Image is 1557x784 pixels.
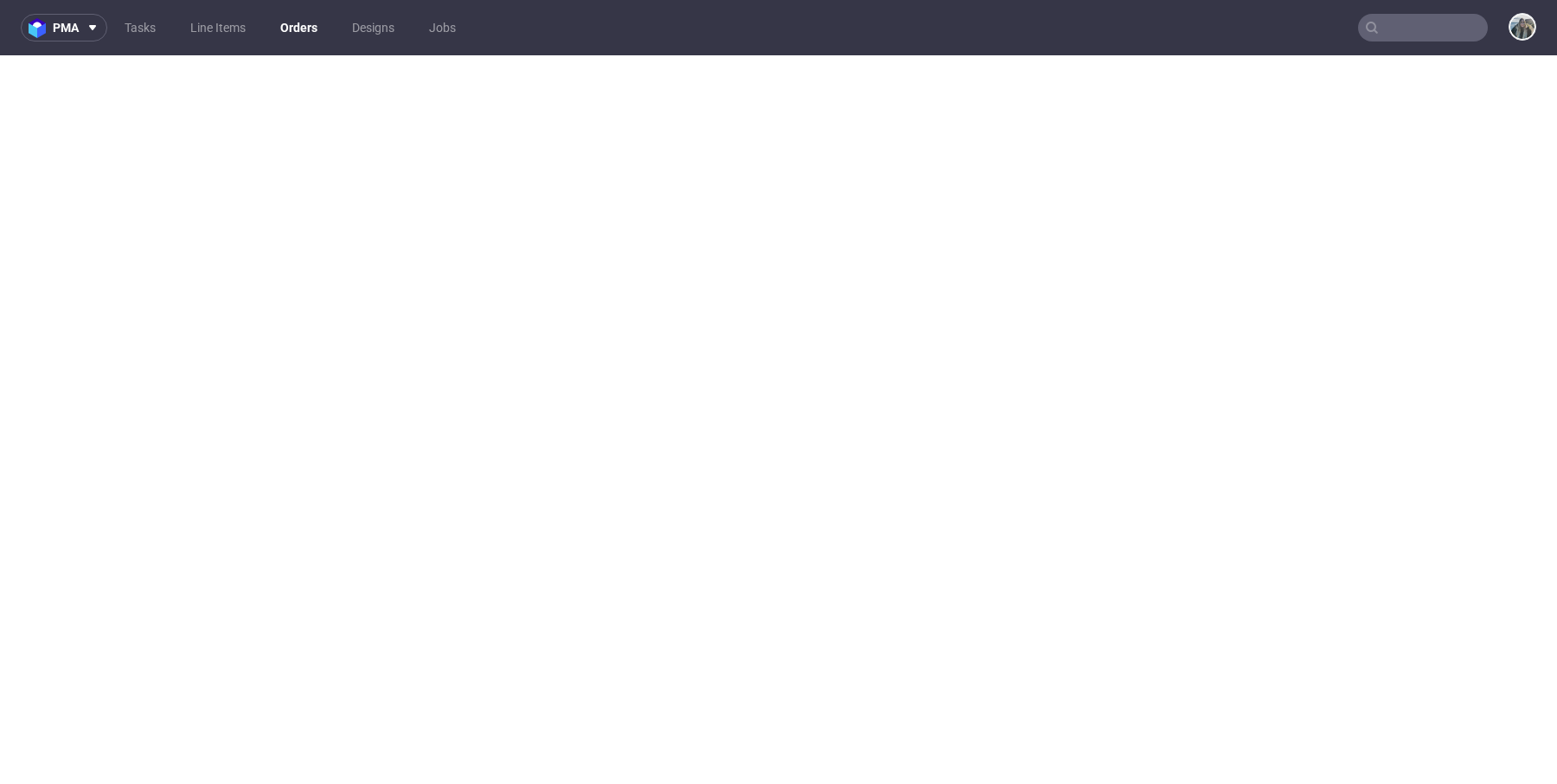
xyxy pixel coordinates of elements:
[270,14,328,41] a: Orders
[114,14,166,41] a: Tasks
[419,14,466,41] a: Jobs
[1510,15,1535,39] img: Zeniuk Magdalena
[53,22,79,34] span: pma
[21,14,107,41] button: pma
[180,14,256,41] a: Line Items
[342,14,405,41] a: Designs
[29,18,53,38] img: logo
